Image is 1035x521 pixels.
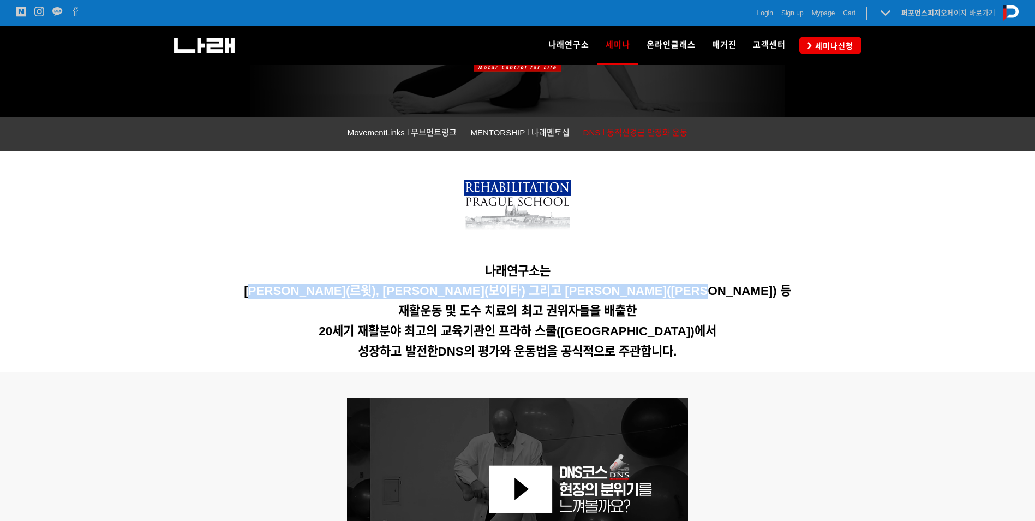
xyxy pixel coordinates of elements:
span: 재활운동 및 도수 치료의 최고 권위자들을 배출한 [398,304,637,318]
a: DNS l 동적신경근 안정화 운동 [583,126,688,143]
a: 온라인클래스 [638,26,704,64]
a: Mypage [812,8,835,19]
span: 나래연구소 [548,40,589,50]
span: 고객센터 [753,40,786,50]
a: MovementLinks l 무브먼트링크 [348,126,457,143]
span: MENTORSHIP l 나래멘토십 [470,128,569,137]
a: 나래연구소 [540,26,597,64]
a: 고객센터 [745,26,794,64]
span: DNS l 동적신경근 안정화 운동 [583,128,688,137]
span: 매거진 [712,40,737,50]
a: 세미나 [597,26,638,64]
span: MovementLinks l 무브먼트링크 [348,128,457,137]
span: DNS의 평가와 운동법을 공식적으로 주관합니다. [438,345,677,358]
span: 세미나 [606,36,630,54]
span: 세미나신청 [812,40,853,51]
a: 매거진 [704,26,745,64]
span: 온라인클래스 [647,40,696,50]
a: 세미나신청 [799,37,861,53]
strong: 퍼포먼스피지오 [901,9,947,17]
img: 7bd3899b73cc6.png [464,180,571,236]
a: MENTORSHIP l 나래멘토십 [470,126,569,143]
a: 퍼포먼스피지오페이지 바로가기 [901,9,995,17]
span: 나래연구소는 [485,264,551,278]
a: Sign up [781,8,804,19]
span: [PERSON_NAME](르윗), [PERSON_NAME](보이타) 그리고 [PERSON_NAME]([PERSON_NAME]) 등 [244,284,791,298]
a: Login [757,8,773,19]
span: 20세기 재활분야 최고의 교육기관인 프라하 스쿨([GEOGRAPHIC_DATA])에서 [319,324,716,338]
a: Cart [843,8,855,19]
span: 성장하고 발전한 [358,345,438,358]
